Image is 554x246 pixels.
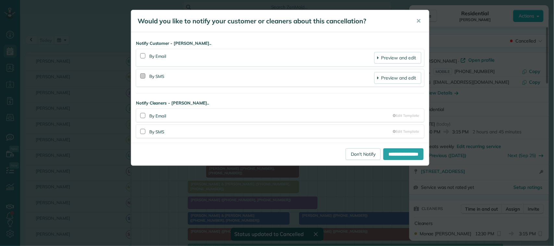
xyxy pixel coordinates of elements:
a: Edit Template [393,113,419,118]
strong: Notify Cleaners - [PERSON_NAME].. [136,100,424,106]
span: ✕ [416,17,421,25]
div: By Email [149,112,393,119]
a: Don't Notify [346,148,381,160]
a: Preview and edit [374,52,421,64]
a: Edit Template [393,129,419,134]
strong: Notify Customer - [PERSON_NAME].. [136,40,424,46]
div: By Email [149,52,374,64]
div: By SMS [149,72,374,84]
div: By SMS [149,128,393,135]
h5: Would you like to notify your customer or cleaners about this cancellation? [138,17,407,26]
a: Preview and edit [374,72,421,84]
